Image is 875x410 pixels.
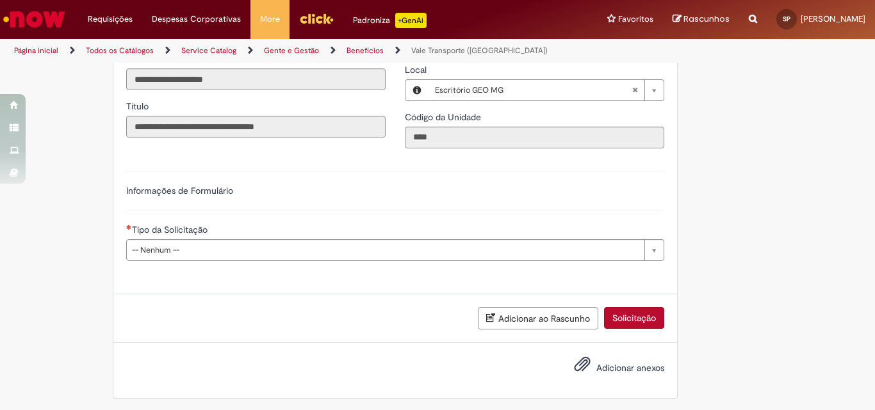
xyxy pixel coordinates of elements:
[126,116,386,138] input: Título
[152,13,241,26] span: Despesas Corporativas
[411,45,548,56] a: Vale Transporte ([GEOGRAPHIC_DATA])
[571,352,594,382] button: Adicionar anexos
[126,225,132,230] span: Necessários
[299,9,334,28] img: click_logo_yellow_360x200.png
[783,15,790,23] span: SP
[405,111,484,123] span: Somente leitura - Código da Unidade
[625,80,644,100] abbr: Limpar campo Local
[618,13,653,26] span: Favoritos
[126,100,151,113] label: Somente leitura - Título
[405,111,484,123] label: Somente leitura - Código da Unidade
[596,362,664,374] span: Adicionar anexos
[132,224,210,235] span: Tipo da Solicitação
[395,13,427,28] p: +GenAi
[353,13,427,28] div: Padroniza
[347,45,384,56] a: Benefícios
[801,13,865,24] span: [PERSON_NAME]
[435,80,632,100] span: Escritório GEO MG
[405,80,429,100] button: Local, Visualizar este registro Escritório GEO MG
[126,68,386,90] input: Email
[88,13,133,26] span: Requisições
[181,45,236,56] a: Service Catalog
[1,6,67,32] img: ServiceNow
[10,39,574,63] ul: Trilhas de página
[126,185,233,196] label: Informações de Formulário
[260,13,280,26] span: More
[673,13,730,26] a: Rascunhos
[405,64,429,75] span: Local
[132,240,638,260] span: -- Nenhum --
[429,80,664,100] a: Escritório GEO MGLimpar campo Local
[14,45,58,56] a: Página inicial
[405,127,664,148] input: Código da Unidade
[86,45,154,56] a: Todos os Catálogos
[264,45,319,56] a: Gente e Gestão
[126,100,151,112] span: Somente leitura - Título
[478,307,598,329] button: Adicionar ao Rascunho
[604,307,664,329] button: Solicitação
[683,13,730,25] span: Rascunhos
